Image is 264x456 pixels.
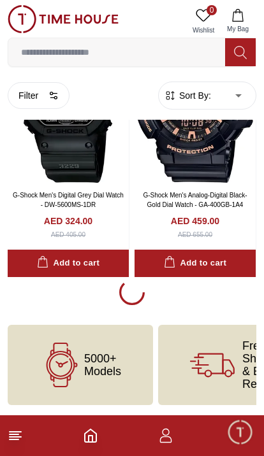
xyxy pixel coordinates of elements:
[44,215,92,227] h4: AED 324.00
[37,256,99,271] div: Add to cart
[222,24,254,34] span: My Bag
[8,250,129,277] button: Add to cart
[219,5,256,38] button: My Bag
[187,5,219,38] a: 0Wishlist
[8,82,70,109] button: Filter
[84,352,121,378] span: 5000+ Models
[164,256,226,271] div: Add to cart
[171,215,219,227] h4: AED 459.00
[8,5,119,33] img: ...
[207,5,217,15] span: 0
[83,428,98,443] a: Home
[187,25,219,35] span: Wishlist
[51,230,85,239] div: AED 405.00
[13,192,124,208] a: G-Shock Men's Digital Grey Dial Watch - DW-5600MS-1DR
[164,89,211,102] button: Sort By:
[135,250,256,277] button: Add to cart
[143,192,247,208] a: G-Shock Men's Analog-Digital Black-Gold Dial Watch - GA-400GB-1A4
[178,230,212,239] div: AED 655.00
[177,89,211,102] span: Sort By:
[226,418,254,446] div: Chat Widget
